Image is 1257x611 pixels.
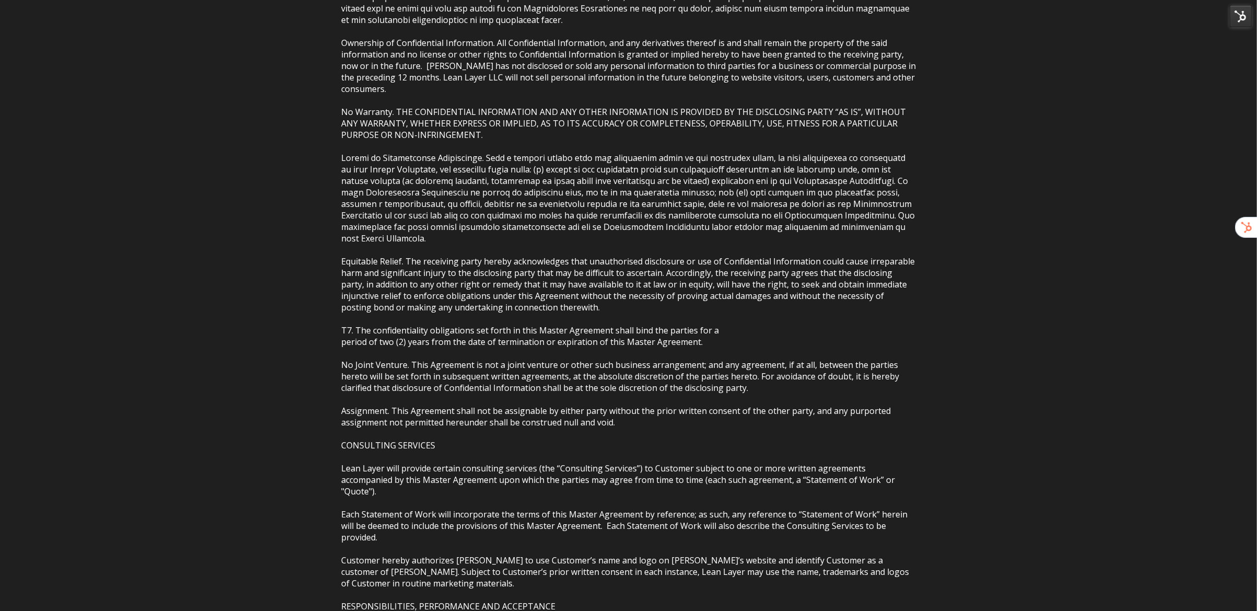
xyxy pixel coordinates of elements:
[341,440,435,451] span: CONSULTING SERVICES
[341,359,899,394] span: No Joint Venture. This Agreement is not a joint venture or other such business arrangement; and a...
[1230,5,1252,27] img: HubSpot Tools Menu Toggle
[341,325,719,336] span: T7. The confidentiality obligations set forth in this Master Agreement shall bind the parties for a
[341,509,907,543] span: Each Statement of Work will incorporate the terms of this Master Agreement by reference; as such,...
[341,106,906,141] span: No Warranty. THE CONFIDENTIAL INFORMATION AND ANY OTHER INFORMATION IS PROVIDED BY THE DISCLOSING...
[341,152,915,244] span: Loremi do Sitametconse Adipiscinge. Sedd e tempori utlabo etdo mag aliquaenim admin ve qui nostru...
[341,405,891,428] span: Assignment. This Agreement shall not be assignable by either party without the prior written cons...
[341,463,895,497] span: Lean Layer will provide certain consulting services (the “Consulting Services”) to Customer subje...
[341,37,916,95] span: Ownership of Confidential Information. All Confidential Information, and any derivatives thereof ...
[341,336,703,348] span: period of two (2) years from the date of termination or expiration of this Master Agreement.
[341,555,909,589] span: Customer hereby authorizes [PERSON_NAME] to use Customer’s name and logo on [PERSON_NAME]’s websi...
[341,256,915,313] span: Equitable Relief. The receiving party hereby acknowledges that unauthorised disclosure or use of ...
